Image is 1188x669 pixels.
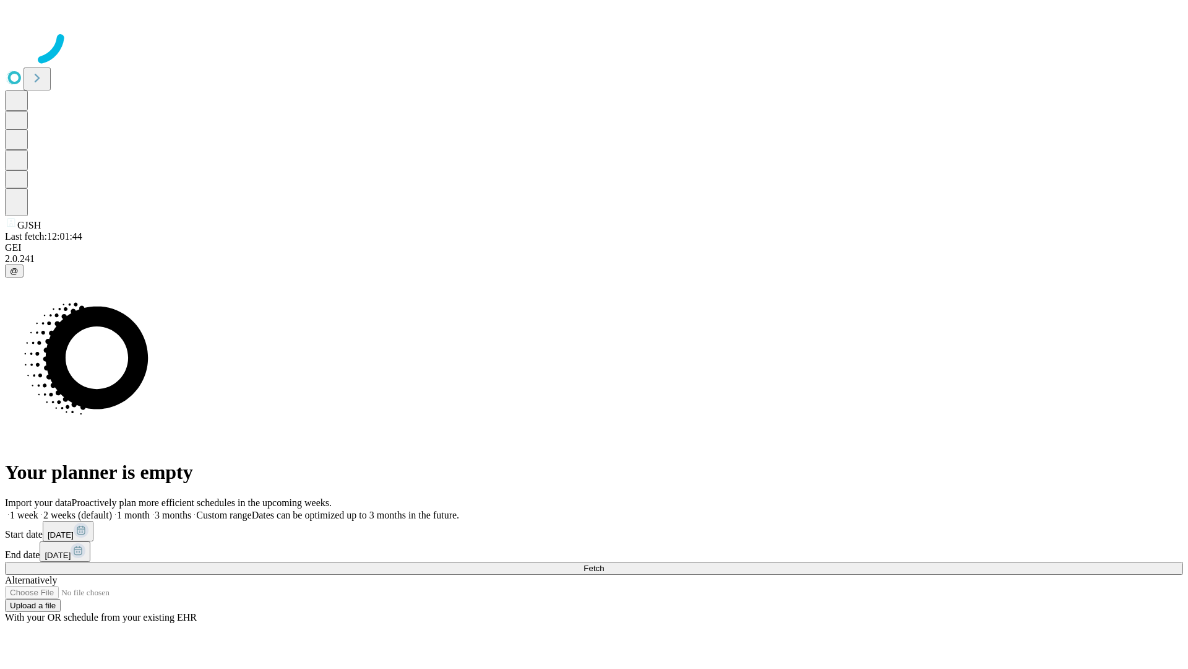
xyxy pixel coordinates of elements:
[5,599,61,612] button: Upload a file
[252,510,459,520] span: Dates can be optimized up to 3 months in the future.
[40,541,90,562] button: [DATE]
[583,564,604,573] span: Fetch
[45,551,71,560] span: [DATE]
[17,220,41,230] span: GJSH
[5,562,1183,575] button: Fetch
[5,521,1183,541] div: Start date
[5,612,197,623] span: With your OR schedule from your existing EHR
[5,265,24,278] button: @
[43,521,93,541] button: [DATE]
[196,510,251,520] span: Custom range
[155,510,191,520] span: 3 months
[5,253,1183,265] div: 2.0.241
[117,510,150,520] span: 1 month
[5,497,72,508] span: Import your data
[72,497,332,508] span: Proactively plan more efficient schedules in the upcoming weeks.
[5,242,1183,253] div: GEI
[10,510,38,520] span: 1 week
[5,541,1183,562] div: End date
[43,510,112,520] span: 2 weeks (default)
[48,530,74,540] span: [DATE]
[5,575,57,585] span: Alternatively
[10,266,19,276] span: @
[5,461,1183,484] h1: Your planner is empty
[5,231,82,242] span: Last fetch: 12:01:44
